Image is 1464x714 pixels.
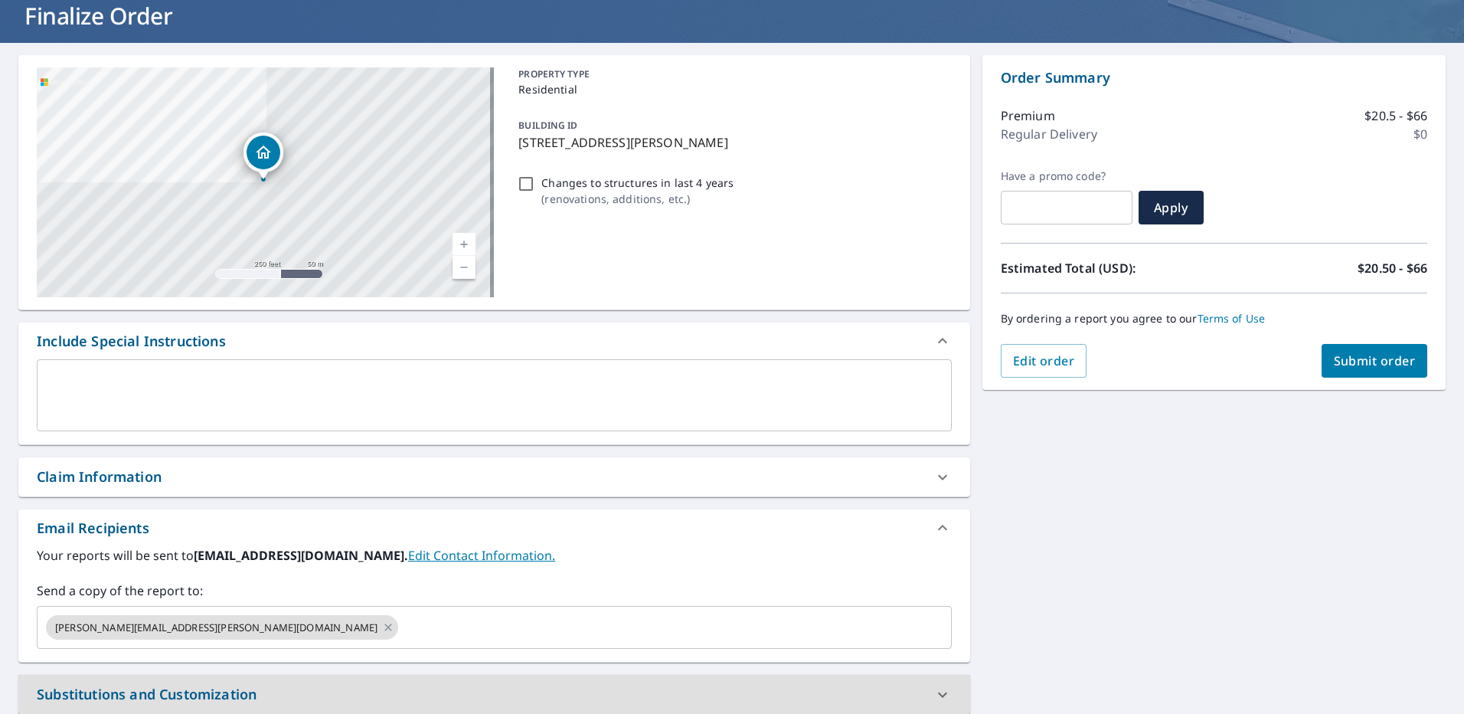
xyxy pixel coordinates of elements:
b: [EMAIL_ADDRESS][DOMAIN_NAME]. [194,547,408,564]
div: Email Recipients [37,518,149,539]
p: $20.5 - $66 [1364,106,1427,125]
p: Order Summary [1001,67,1427,88]
a: EditContactInfo [408,547,555,564]
p: Premium [1001,106,1055,125]
label: Send a copy of the report to: [37,581,952,600]
div: [PERSON_NAME][EMAIL_ADDRESS][PERSON_NAME][DOMAIN_NAME] [46,615,398,640]
label: Have a promo code? [1001,169,1132,183]
a: Current Level 17, Zoom Out [453,256,475,279]
p: Residential [518,81,945,97]
p: Regular Delivery [1001,125,1097,143]
span: Apply [1151,199,1191,216]
p: PROPERTY TYPE [518,67,945,81]
div: Substitutions and Customization [37,684,257,705]
p: [STREET_ADDRESS][PERSON_NAME] [518,133,945,152]
span: Submit order [1334,352,1416,369]
span: Edit order [1013,352,1075,369]
div: Substitutions and Customization [18,675,970,714]
p: Estimated Total (USD): [1001,259,1214,277]
div: Email Recipients [18,509,970,546]
div: Claim Information [18,457,970,496]
p: BUILDING ID [518,119,577,132]
button: Apply [1139,191,1204,224]
p: ( renovations, additions, etc. ) [541,191,734,207]
div: Claim Information [37,467,162,487]
p: Changes to structures in last 4 years [541,175,734,191]
a: Current Level 17, Zoom In [453,233,475,256]
p: By ordering a report you agree to our [1001,312,1427,326]
div: Include Special Instructions [18,323,970,359]
a: Terms of Use [1198,311,1266,326]
button: Edit order [1001,344,1087,378]
div: Include Special Instructions [37,331,226,352]
button: Submit order [1322,344,1428,378]
p: $20.50 - $66 [1358,259,1427,277]
label: Your reports will be sent to [37,546,952,565]
p: $0 [1413,125,1427,143]
div: Dropped pin, building 1, Residential property, 85 Falmouth Ave Whiting, NJ 08759 [243,133,283,180]
span: [PERSON_NAME][EMAIL_ADDRESS][PERSON_NAME][DOMAIN_NAME] [46,621,387,635]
